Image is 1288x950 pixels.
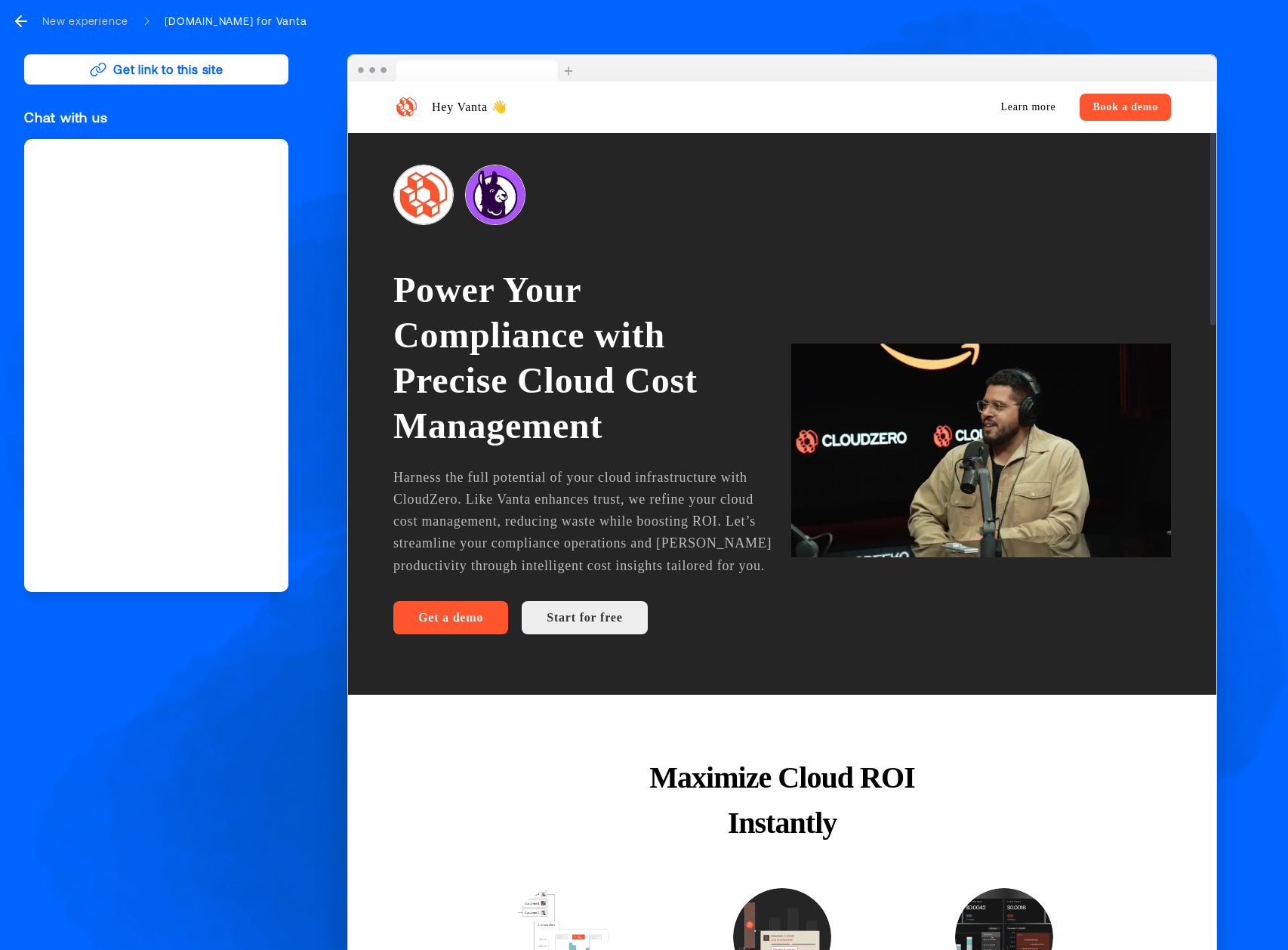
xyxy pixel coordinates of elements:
button: Get link to this site [24,54,288,85]
div: [DOMAIN_NAME] for Vanta [165,14,307,29]
div: Chat with us [24,109,288,127]
iframe: Calendly Scheduling Page [24,139,288,592]
svg: go back [12,12,30,30]
img: Browser topbar [348,55,580,82]
div: New experience [42,14,128,29]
